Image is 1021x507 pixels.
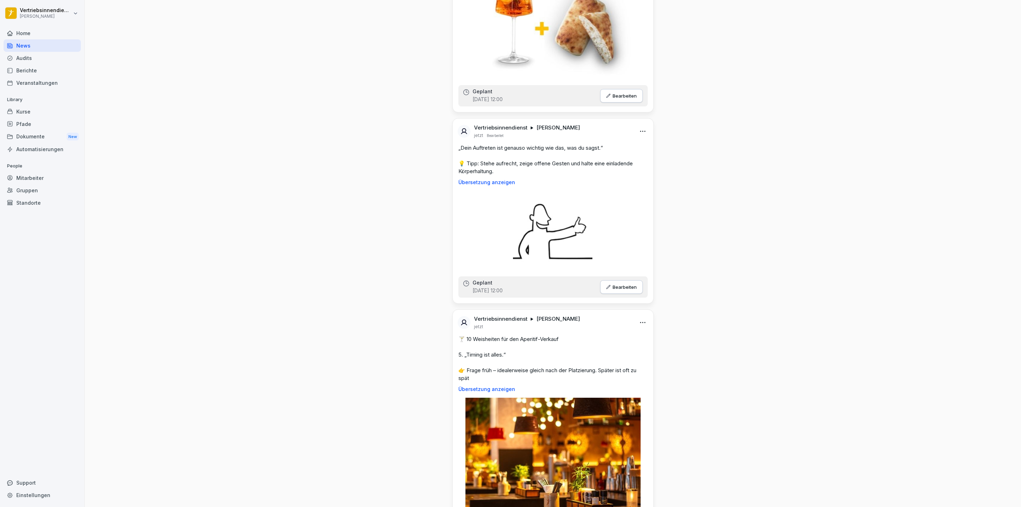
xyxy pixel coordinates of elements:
[4,94,81,105] p: Library
[4,172,81,184] a: Mitarbeiter
[473,96,503,103] p: [DATE] 12:00
[4,39,81,52] a: News
[4,77,81,89] a: Veranstaltungen
[536,124,580,131] p: [PERSON_NAME]
[474,315,528,323] p: Vertriebsinnendienst
[4,160,81,172] p: People
[473,89,492,94] p: Geplant
[458,335,648,382] p: 🍸 10 Weisheiten für den Aperitif-Verkauf 5. „Timing ist alles.“ 👉 Frage früh – idealerweise gleic...
[4,27,81,39] a: Home
[67,133,79,141] div: New
[474,124,528,131] p: Vertriebsinnendienst
[458,180,648,185] p: Übersetzung anzeigen
[474,133,483,138] p: jetzt
[513,191,593,271] img: xl8bx703ijb7env85sk1i4ij.png
[20,14,72,19] p: [PERSON_NAME]
[4,105,81,118] a: Kurse
[458,144,648,175] p: „Dein Auftreten ist genauso wichtig wie das, was du sagst.“ 💡 Tipp: Stehe aufrecht, zeige offene ...
[4,197,81,209] a: Standorte
[613,284,637,290] p: Bearbeiten
[4,476,81,489] div: Support
[4,143,81,155] a: Automatisierungen
[458,386,648,392] p: Übersetzung anzeigen
[4,130,81,143] div: Dokumente
[473,287,503,294] p: [DATE] 12:00
[600,280,643,294] button: Bearbeiten
[473,280,492,286] p: Geplant
[613,93,637,99] p: Bearbeiten
[4,184,81,197] a: Gruppen
[20,7,72,13] p: Vertriebsinnendienst
[474,324,483,330] p: jetzt
[487,133,503,138] p: Bearbeitet
[4,489,81,501] a: Einstellungen
[4,52,81,64] a: Audits
[4,118,81,130] a: Pfade
[4,64,81,77] a: Berichte
[600,89,643,103] button: Bearbeiten
[4,130,81,143] a: DokumenteNew
[536,315,580,323] p: [PERSON_NAME]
